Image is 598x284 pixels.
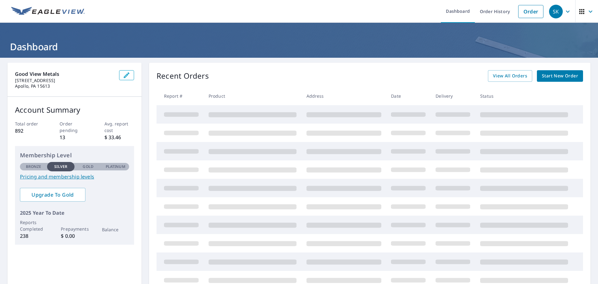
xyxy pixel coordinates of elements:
p: Avg. report cost [104,120,134,134]
th: Report # [157,87,204,105]
p: Reports Completed [20,219,47,232]
th: Product [204,87,301,105]
p: [STREET_ADDRESS] [15,78,114,83]
p: Account Summary [15,104,134,115]
p: $ 33.46 [104,134,134,141]
p: Balance [102,226,129,233]
a: Upgrade To Gold [20,188,85,202]
p: Apollo, PA 15613 [15,83,114,89]
a: Order [518,5,543,18]
p: 2025 Year To Date [20,209,129,217]
th: Address [301,87,386,105]
p: Platinum [106,164,125,169]
a: Pricing and membership levels [20,173,129,180]
p: Bronze [26,164,41,169]
img: EV Logo [11,7,85,16]
p: Silver [54,164,67,169]
p: Recent Orders [157,70,209,82]
div: SK [549,5,563,18]
p: Gold [83,164,93,169]
a: View All Orders [488,70,532,82]
p: 892 [15,127,45,135]
th: Date [386,87,431,105]
p: Good View Metals [15,70,114,78]
span: View All Orders [493,72,527,80]
a: Start New Order [537,70,583,82]
p: Total order [15,120,45,127]
th: Delivery [431,87,475,105]
th: Status [475,87,573,105]
span: Start New Order [542,72,578,80]
p: Prepayments [61,226,88,232]
p: $ 0.00 [61,232,88,240]
p: Order pending [60,120,89,134]
p: 13 [60,134,89,141]
span: Upgrade To Gold [25,191,80,198]
h1: Dashboard [7,40,591,53]
p: 238 [20,232,47,240]
p: Membership Level [20,151,129,159]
